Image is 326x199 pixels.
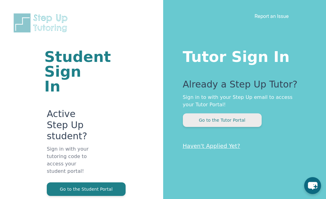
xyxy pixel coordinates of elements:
[44,49,89,94] h1: Student Sign In
[183,79,302,94] p: Already a Step Up Tutor?
[47,182,126,196] button: Go to the Student Portal
[183,94,302,108] p: Sign in to with your Step Up email to access your Tutor Portal!
[47,186,126,192] a: Go to the Student Portal
[183,47,302,64] h1: Tutor Sign In
[183,117,262,123] a: Go to the Tutor Portal
[304,177,321,194] button: chat-button
[183,113,262,127] button: Go to the Tutor Portal
[47,108,89,145] p: Active Step Up student?
[12,12,71,34] img: Step Up Tutoring horizontal logo
[47,145,89,182] p: Sign in with your tutoring code to access your student portal!
[255,13,289,19] a: Report an Issue
[183,143,240,149] a: Haven't Applied Yet?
